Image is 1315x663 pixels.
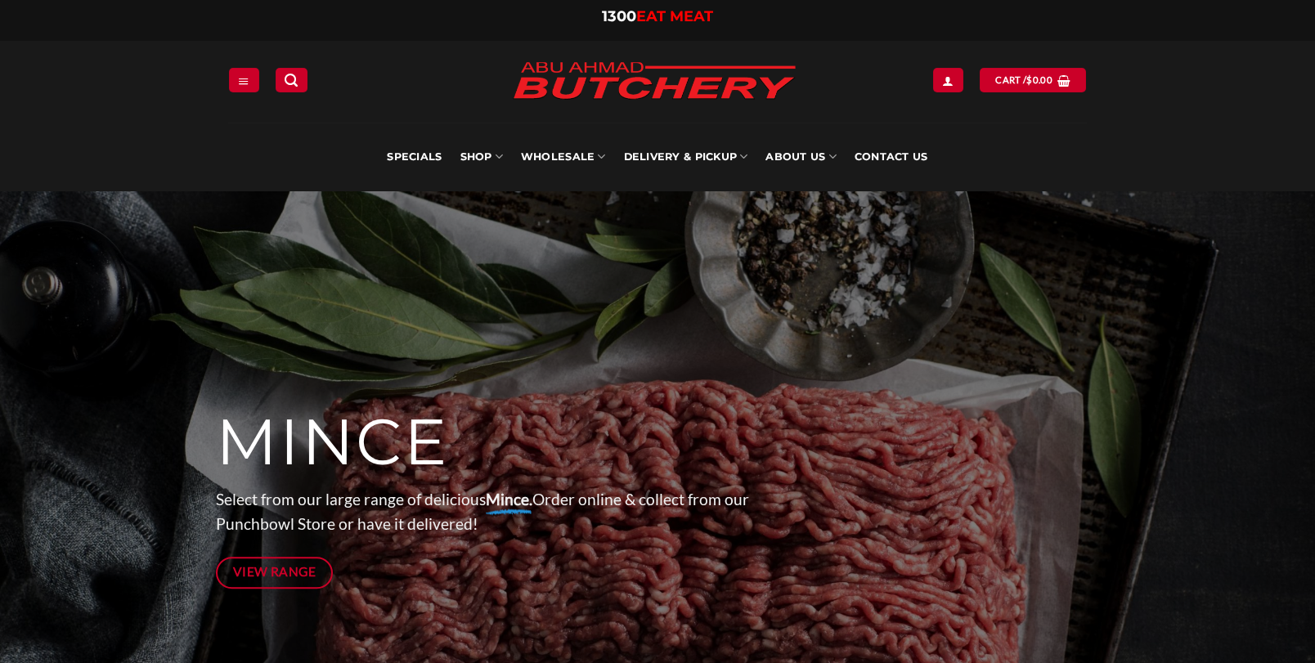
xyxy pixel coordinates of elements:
[387,123,442,191] a: Specials
[229,68,258,92] a: Menu
[980,68,1085,92] a: View cart
[624,123,748,191] a: Delivery & Pickup
[233,562,316,582] span: View Range
[216,490,749,534] span: Select from our large range of delicious Order online & collect from our Punchbowl Store or have ...
[521,123,606,191] a: Wholesale
[1026,73,1032,87] span: $
[933,68,963,92] a: Login
[602,7,636,25] span: 1300
[602,7,713,25] a: 1300EAT MEAT
[636,7,713,25] span: EAT MEAT
[486,490,532,508] strong: Mince.
[216,557,333,589] a: View Range
[855,123,928,191] a: Contact Us
[995,73,1052,87] span: Cart /
[765,123,836,191] a: About Us
[216,403,449,482] span: MINCE
[1026,74,1052,85] bdi: 0.00
[460,123,503,191] a: SHOP
[499,51,810,113] img: Abu Ahmad Butchery
[276,68,307,92] a: Search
